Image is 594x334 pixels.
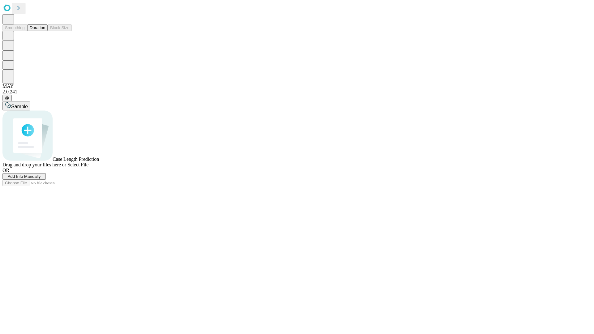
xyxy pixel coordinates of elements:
[5,96,9,100] span: @
[2,101,30,110] button: Sample
[2,173,46,180] button: Add Info Manually
[2,95,12,101] button: @
[11,104,28,109] span: Sample
[2,24,27,31] button: Smoothing
[2,83,592,89] div: MAY
[8,174,41,179] span: Add Info Manually
[27,24,48,31] button: Duration
[53,156,99,162] span: Case Length Prediction
[2,168,9,173] span: OR
[48,24,72,31] button: Block Size
[67,162,88,167] span: Select File
[2,89,592,95] div: 2.0.241
[2,162,66,167] span: Drag and drop your files here or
